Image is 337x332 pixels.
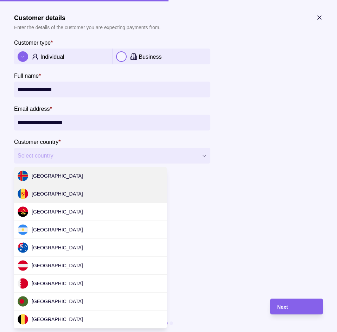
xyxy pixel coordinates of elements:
img: ao [18,206,28,217]
span: [GEOGRAPHIC_DATA] [32,281,83,286]
img: ar [18,224,28,235]
span: [GEOGRAPHIC_DATA] [32,317,83,322]
span: [GEOGRAPHIC_DATA] [32,263,83,268]
img: ad [18,189,28,199]
img: bh [18,278,28,289]
span: [GEOGRAPHIC_DATA] [32,245,83,250]
img: be [18,314,28,325]
img: at [18,260,28,271]
img: ax [18,171,28,181]
span: [GEOGRAPHIC_DATA] [32,173,83,179]
span: [GEOGRAPHIC_DATA] [32,191,83,197]
span: [GEOGRAPHIC_DATA] [32,227,83,232]
img: bd [18,296,28,307]
img: au [18,242,28,253]
span: [GEOGRAPHIC_DATA] [32,299,83,304]
span: [GEOGRAPHIC_DATA] [32,209,83,215]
